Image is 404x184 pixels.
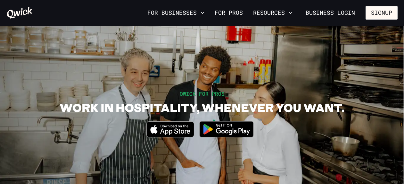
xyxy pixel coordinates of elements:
button: Signup [366,6,398,20]
a: Business Login [300,6,360,20]
span: QWICK FOR PROS [180,90,225,97]
button: Resources [251,7,295,18]
a: For Pros [212,7,245,18]
img: Get it on Google Play [195,117,258,141]
h1: WORK IN HOSPITALITY, WHENEVER YOU WANT. [60,100,344,115]
button: For Businesses [145,7,207,18]
a: Download on the App Store [146,132,194,139]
